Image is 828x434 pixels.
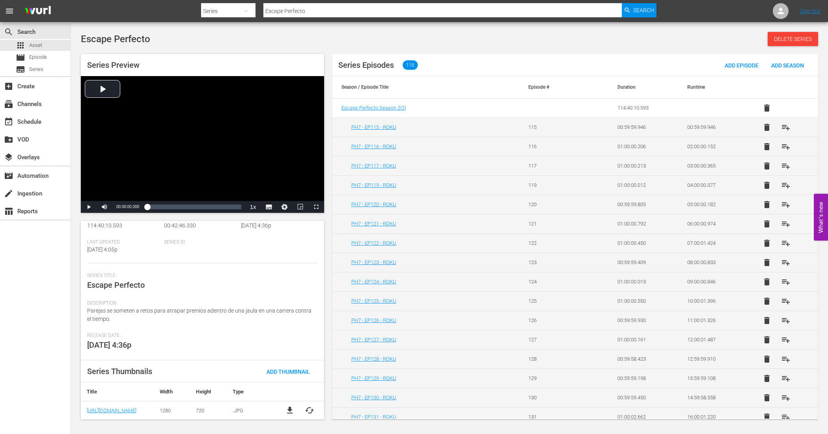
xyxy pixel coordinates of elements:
[351,240,396,246] a: PH7 - EP122 - ROKU
[678,349,748,369] td: 12:59:59.910
[227,401,275,420] td: .JPG
[608,214,678,233] td: 01:00:00.792
[341,105,406,111] span: Escape Perfecto Season 2 ( 2 )
[164,239,237,246] span: Series ID
[608,369,678,388] td: 00:59:59.198
[608,195,678,214] td: 00:59:59.805
[757,311,776,330] button: delete
[351,317,396,323] a: PH7 - EP126 - ROKU
[87,222,122,229] span: 114:40:10.593
[762,103,772,113] span: delete
[519,214,589,233] td: 121
[81,382,154,401] th: Title
[16,41,25,50] span: Asset
[757,369,776,388] button: delete
[260,364,316,378] button: Add Thumbnail
[164,222,196,229] span: 00:42:46.330
[762,374,772,383] span: delete
[608,156,678,175] td: 01:00:00.213
[757,137,776,156] button: delete
[519,156,589,175] td: 117
[5,6,14,16] span: menu
[776,388,795,407] button: playlist_add
[608,137,678,156] td: 01:00:00.206
[776,311,795,330] button: playlist_add
[351,259,396,265] a: PH7 - EP123 - ROKU
[608,99,678,118] td: 114:40:10.593
[29,41,42,49] span: Asset
[116,205,139,209] span: 00:00:00.000
[519,330,589,349] td: 127
[87,60,140,70] span: Series Preview
[781,142,791,151] span: playlist_add
[781,316,791,325] span: playlist_add
[351,337,396,343] a: PH7 - EP127 - ROKU
[776,408,795,427] button: playlist_add
[154,382,190,401] th: Width
[4,27,13,37] span: Search
[351,201,396,207] a: PH7 - EP120 - ROKU
[519,76,589,98] th: Episode #
[800,8,821,14] a: Sign Out
[351,356,396,362] a: PH7 - EP128 - ROKU
[190,382,226,401] th: Height
[87,300,314,307] span: Description:
[608,330,678,349] td: 01:00:00.161
[762,354,772,364] span: delete
[519,195,589,214] td: 120
[776,350,795,369] button: playlist_add
[776,118,795,137] button: playlist_add
[87,340,131,350] span: [DATE] 4:36p
[351,182,396,188] a: PH7 - EP119 - ROKU
[678,407,748,427] td: 16:00:01.220
[768,36,818,42] span: Delete Series
[678,330,748,349] td: 12:00:01.487
[757,408,776,427] button: delete
[87,280,145,290] span: Escape Perfecto
[305,406,314,415] button: cached
[622,3,656,17] button: Search
[351,124,396,130] a: PH7 - EP115 - ROKU
[757,156,776,175] button: delete
[757,214,776,233] button: delete
[608,388,678,407] td: 00:59:59.450
[776,234,795,253] button: playlist_add
[776,137,795,156] button: playlist_add
[351,414,396,420] a: PH7 - EP131 - ROKU
[678,117,748,137] td: 00:59:59.946
[608,233,678,253] td: 01:00:00.450
[776,272,795,291] button: playlist_add
[776,253,795,272] button: playlist_add
[757,99,776,117] button: delete
[351,375,396,381] a: PH7 - EP129 - ROKU
[608,253,678,272] td: 00:59:59.409
[781,200,791,209] span: playlist_add
[351,279,396,285] a: PH7 - EP124 - ROKU
[519,253,589,272] td: 123
[678,253,748,272] td: 08:00:00.833
[678,156,748,175] td: 03:00:00.365
[29,65,43,73] span: Series
[718,58,765,72] button: Add Episode
[608,117,678,137] td: 00:59:59.946
[762,316,772,325] span: delete
[81,34,150,45] span: Escape Perfecto
[608,407,678,427] td: 01:00:02.662
[762,258,772,267] span: delete
[608,349,678,369] td: 00:59:58.423
[351,298,396,304] a: PH7 - EP125 - ROKU
[245,201,261,213] button: Playback Rate
[241,222,271,229] span: [DATE] 4:36p
[97,201,112,213] button: Mute
[678,137,748,156] td: 02:00:00.152
[776,156,795,175] button: playlist_add
[757,350,776,369] button: delete
[762,200,772,209] span: delete
[227,382,275,401] th: Type
[781,123,791,132] span: playlist_add
[154,401,190,420] td: 1280
[781,219,791,229] span: playlist_add
[762,142,772,151] span: delete
[781,181,791,190] span: playlist_add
